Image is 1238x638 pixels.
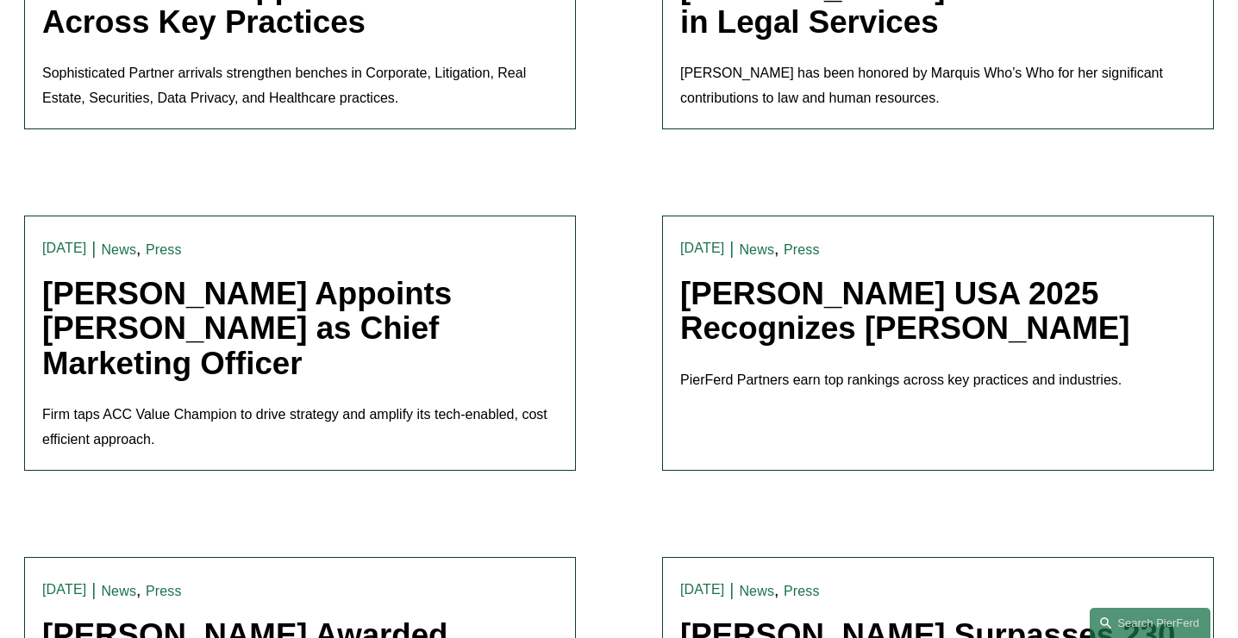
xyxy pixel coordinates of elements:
span: , [136,239,141,258]
a: [PERSON_NAME] Appoints [PERSON_NAME] as Chief Marketing Officer [42,276,452,381]
a: Search this site [1090,608,1210,638]
a: Press [784,584,820,598]
time: [DATE] [680,583,724,597]
p: Firm taps ACC Value Champion to drive strategy and amplify its tech-enabled, cost efficient appro... [42,403,558,453]
span: , [136,580,141,599]
p: PierFerd Partners earn top rankings across key practices and industries. [680,368,1196,393]
span: , [774,239,778,258]
a: News [739,242,774,257]
p: [PERSON_NAME] has been honored by Marquis Who’s Who for her significant contributions to law and ... [680,61,1196,111]
a: Press [146,242,182,257]
p: Sophisticated Partner arrivals strengthen benches in Corporate, Litigation, Real Estate, Securiti... [42,61,558,111]
time: [DATE] [680,241,724,255]
a: News [739,584,774,598]
time: [DATE] [42,583,86,597]
a: News [101,584,136,598]
span: , [774,580,778,599]
a: [PERSON_NAME] USA 2025 Recognizes [PERSON_NAME] [680,276,1129,346]
a: Press [784,242,820,257]
a: News [101,242,136,257]
a: Press [146,584,182,598]
time: [DATE] [42,241,86,255]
